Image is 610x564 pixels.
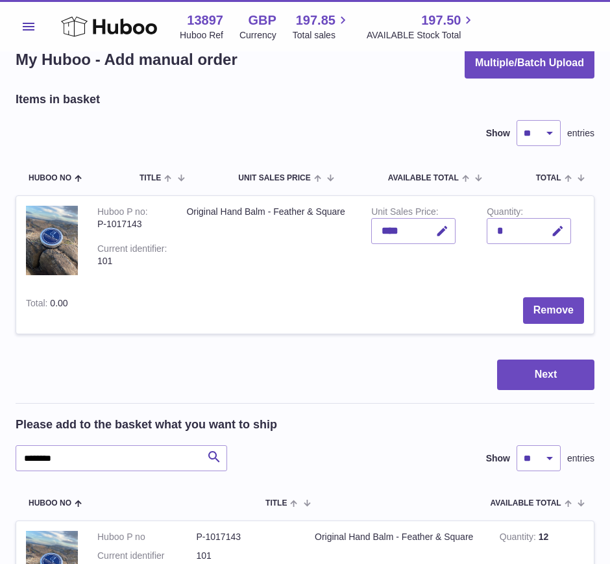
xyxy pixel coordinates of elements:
label: Unit Sales Price [371,206,438,220]
button: Remove [523,297,584,324]
span: AVAILABLE Total [388,174,459,182]
dd: P-1017143 [197,531,296,543]
h2: Please add to the basket what you want to ship [16,417,277,432]
label: Show [486,127,510,140]
div: 101 [97,255,167,267]
img: Original Hand Balm - Feather & Square [26,206,78,275]
div: P-1017143 [97,218,167,230]
span: 197.85 [296,12,335,29]
span: Huboo no [29,499,71,508]
span: Title [265,499,287,508]
div: Huboo Ref [180,29,223,42]
a: 197.85 Total sales [293,12,350,42]
a: 197.50 AVAILABLE Stock Total [367,12,476,42]
label: Show [486,452,510,465]
h2: Items in basket [16,92,100,107]
span: entries [567,127,594,140]
span: AVAILABLE Stock Total [367,29,476,42]
span: Total [536,174,561,182]
span: AVAILABLE Total [491,499,561,508]
strong: GBP [248,12,276,29]
div: Current identifier [97,243,167,257]
dt: Huboo P no [97,531,197,543]
button: Multiple/Batch Upload [465,48,594,79]
span: 197.50 [421,12,461,29]
span: 0.00 [50,298,67,308]
span: Unit Sales Price [238,174,310,182]
dt: Current identifier [97,550,197,562]
strong: Quantity [500,532,539,545]
td: Original Hand Balm - Feather & Square [177,196,361,288]
span: Title [140,174,161,182]
label: Quantity [487,206,523,220]
span: Total sales [293,29,350,42]
div: Huboo P no [97,206,148,220]
span: Huboo no [29,174,71,182]
strong: 13897 [187,12,223,29]
dd: 101 [197,550,296,562]
button: Next [497,360,594,390]
label: Total [26,298,50,312]
div: Currency [239,29,276,42]
h1: My Huboo - Add manual order [16,49,238,70]
span: entries [567,452,594,465]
